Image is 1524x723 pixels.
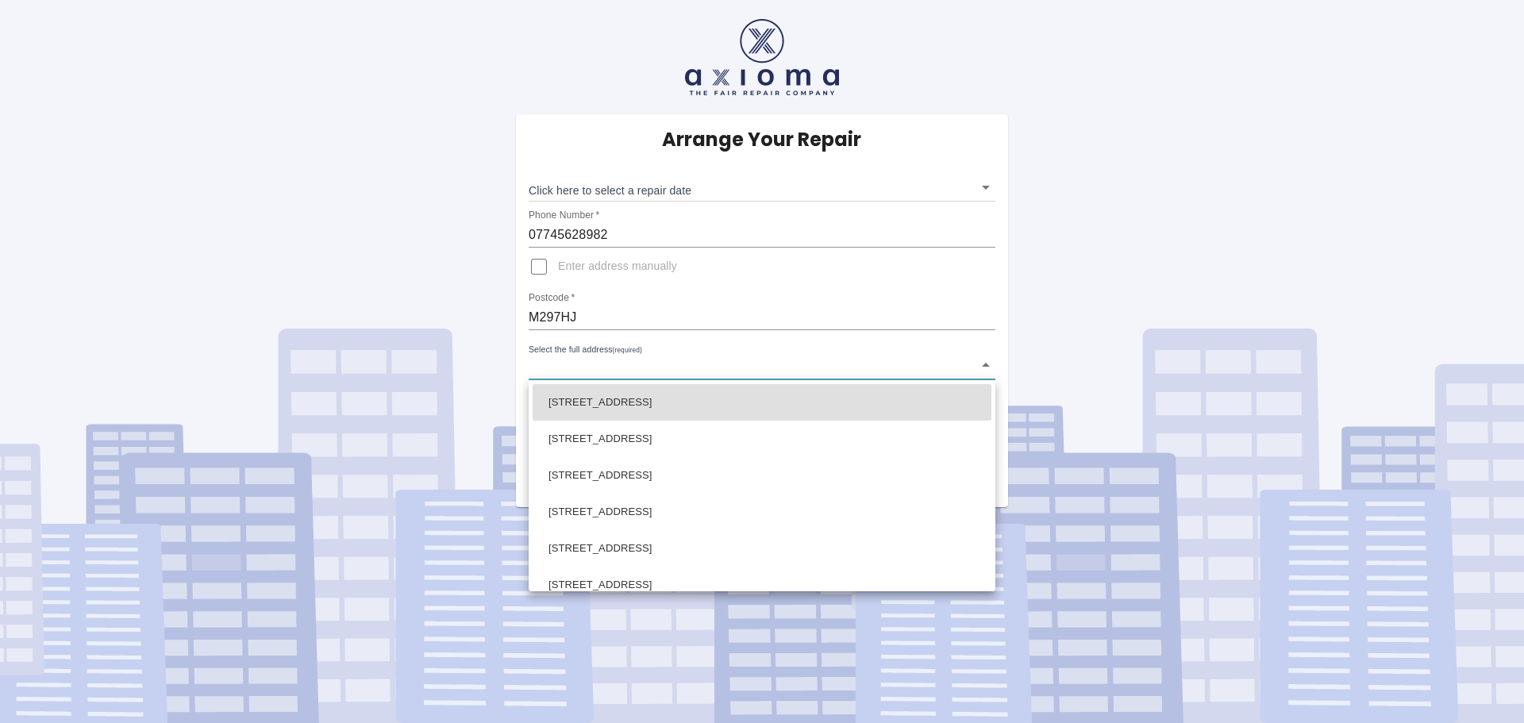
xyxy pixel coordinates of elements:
li: [STREET_ADDRESS] [533,530,991,567]
li: [STREET_ADDRESS] [533,384,991,421]
li: [STREET_ADDRESS] [533,457,991,494]
li: [STREET_ADDRESS] [533,567,991,603]
li: [STREET_ADDRESS] [533,421,991,457]
li: [STREET_ADDRESS] [533,494,991,530]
